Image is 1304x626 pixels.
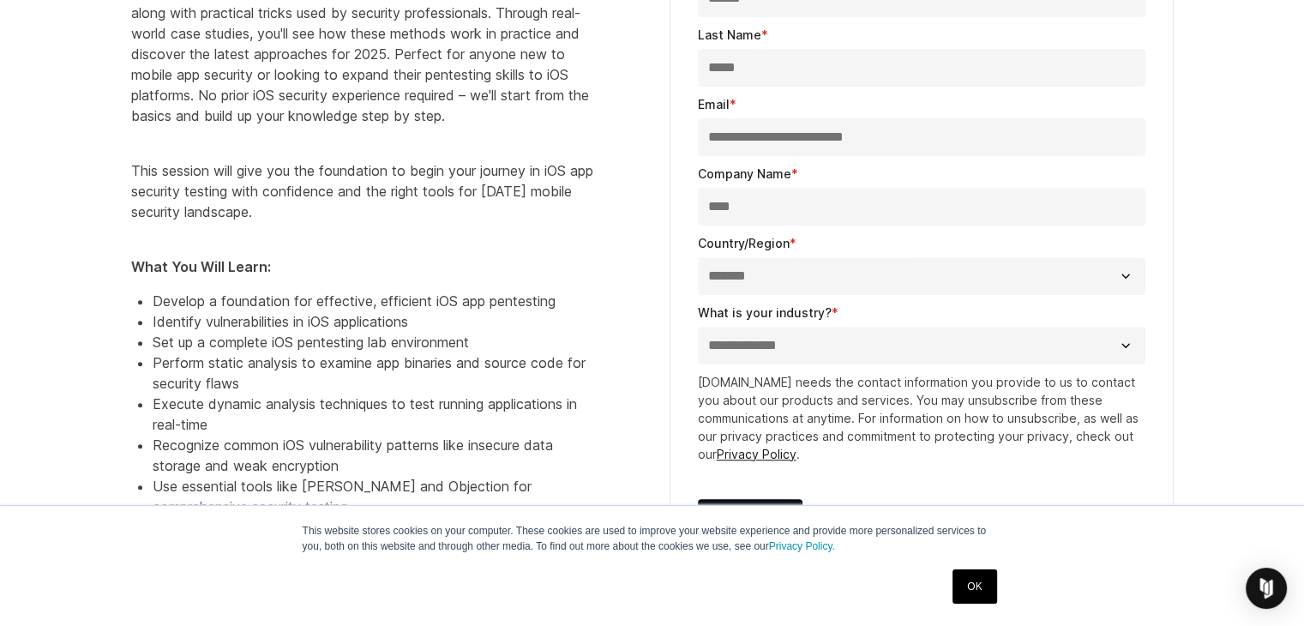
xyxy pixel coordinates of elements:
strong: What You Will Learn: [131,258,271,275]
li: Recognize common iOS vulnerability patterns like insecure data storage and weak encryption [153,435,594,476]
p: This website stores cookies on your computer. These cookies are used to improve your website expe... [303,523,1002,554]
li: Identify vulnerabilities in iOS applications [153,311,594,332]
span: Country/Region [698,236,790,250]
li: Develop a foundation for effective, efficient iOS app pentesting [153,291,594,311]
span: This session will give you the foundation to begin your journey in iOS app security testing with ... [131,162,593,220]
span: What is your industry? [698,305,832,320]
li: Perform static analysis to examine app binaries and source code for security flaws [153,352,594,394]
div: Open Intercom Messenger [1246,568,1287,609]
p: [DOMAIN_NAME] needs the contact information you provide to us to contact you about our products a... [698,373,1145,463]
li: Use essential tools like [PERSON_NAME] and Objection for comprehensive security testing [153,476,594,517]
li: Set up a complete iOS pentesting lab environment [153,332,594,352]
a: Privacy Policy [717,447,796,461]
span: Company Name [698,166,791,181]
span: Last Name [698,27,761,42]
li: Execute dynamic analysis techniques to test running applications in real-time [153,394,594,435]
span: Email [698,97,730,111]
a: Privacy Policy. [769,540,835,552]
a: OK [952,569,996,604]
